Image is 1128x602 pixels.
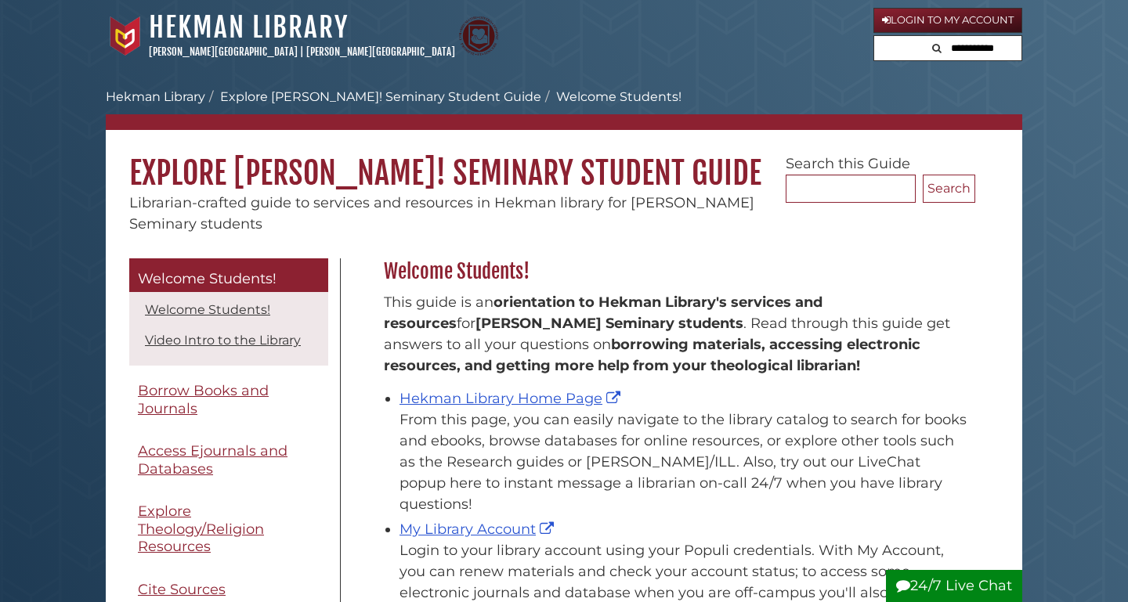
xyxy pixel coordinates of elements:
span: Cite Sources [138,581,226,598]
i: Search [932,43,942,53]
img: Calvin University [106,16,145,56]
span: Explore Theology/Religion Resources [138,503,264,555]
a: Hekman Library Home Page [399,390,624,407]
a: Explore Theology/Religion Resources [129,494,328,564]
b: borrowing materials, accessing electronic resources, and getting more help from your theological ... [384,336,920,374]
a: [PERSON_NAME][GEOGRAPHIC_DATA] [306,45,455,58]
a: Borrow Books and Journals [129,373,328,426]
button: Search [923,175,975,203]
button: 24/7 Live Chat [886,570,1022,602]
a: Welcome Students! [145,302,270,317]
strong: orientation to Hekman Library's services and resources [384,294,822,332]
h1: Explore [PERSON_NAME]! Seminary Student Guide [106,130,1022,193]
a: Login to My Account [873,8,1022,33]
span: This guide is an for . Read through this guide get answers to all your questions on [384,294,950,374]
span: | [300,45,304,58]
a: Explore [PERSON_NAME]! Seminary Student Guide [220,89,541,104]
span: Borrow Books and Journals [138,382,269,417]
img: Calvin Theological Seminary [459,16,498,56]
a: My Library Account [399,521,558,538]
a: Hekman Library [106,89,205,104]
a: [PERSON_NAME][GEOGRAPHIC_DATA] [149,45,298,58]
span: Librarian-crafted guide to services and resources in Hekman library for [PERSON_NAME] Seminary st... [129,194,754,233]
button: Search [927,36,946,57]
a: Welcome Students! [129,258,328,293]
div: From this page, you can easily navigate to the library catalog to search for books and ebooks, br... [399,409,967,515]
a: Hekman Library [149,10,349,45]
span: Welcome Students! [138,270,277,287]
li: Welcome Students! [541,88,681,106]
strong: [PERSON_NAME] Seminary students [475,315,743,332]
a: Video Intro to the Library [145,333,301,348]
nav: breadcrumb [106,88,1022,130]
h2: Welcome Students! [376,259,975,284]
span: Access Ejournals and Databases [138,442,287,478]
a: Access Ejournals and Databases [129,434,328,486]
